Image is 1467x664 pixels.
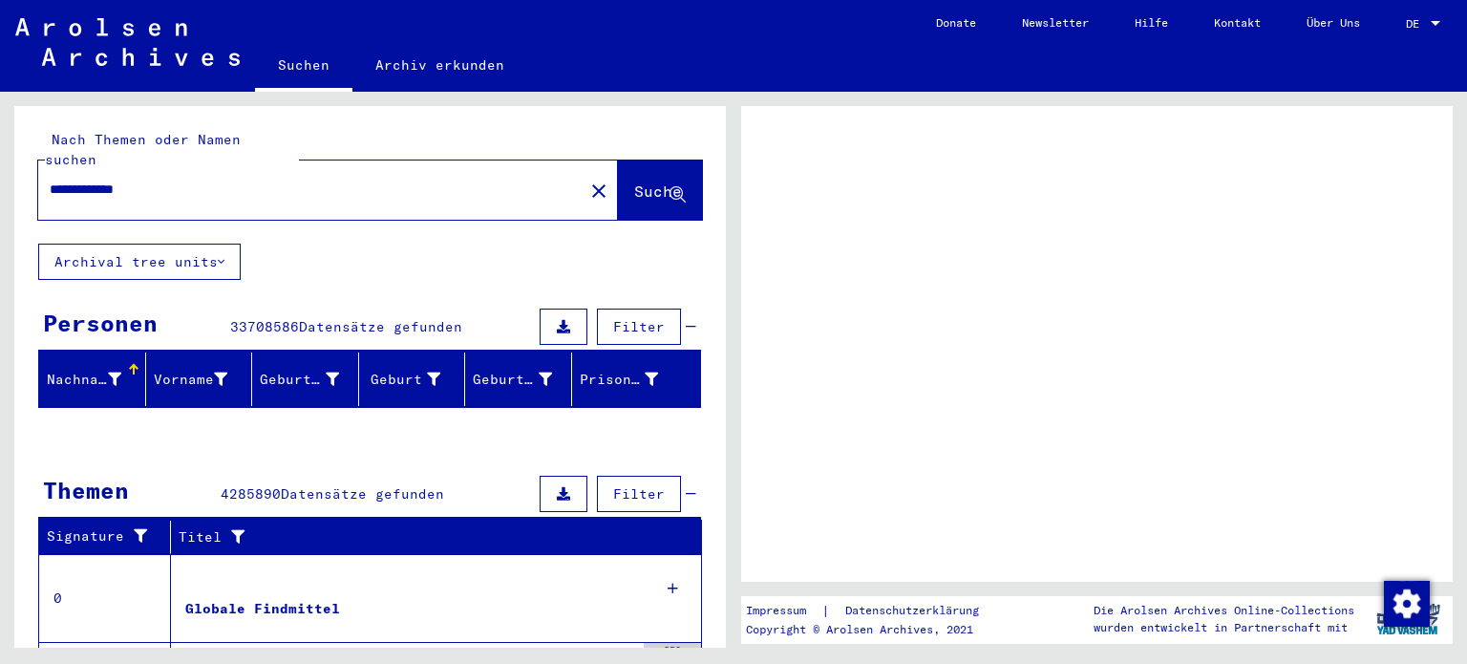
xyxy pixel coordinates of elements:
div: Nachname [47,364,145,395]
a: Archiv erkunden [352,42,527,88]
button: Filter [597,309,681,345]
p: Die Arolsen Archives Online-Collections [1094,602,1354,619]
div: Personen [43,306,158,340]
span: 33708586 [230,318,299,335]
span: 4285890 [221,485,281,503]
a: Suchen [255,42,352,92]
span: Suche [634,182,682,201]
div: Vorname [154,370,228,390]
div: Titel [179,522,683,552]
mat-header-cell: Geburt‏ [359,353,466,406]
p: Copyright © Arolsen Archives, 2021 [746,621,1002,638]
div: Geburt‏ [367,370,441,390]
div: Geburtsname [260,370,339,390]
td: 0 [39,554,171,642]
div: Geburtsdatum [473,370,552,390]
div: Nachname [47,370,121,390]
mat-header-cell: Vorname [146,353,253,406]
span: Datensätze gefunden [299,318,462,335]
img: Arolsen_neg.svg [15,18,240,66]
div: Signature [47,522,175,552]
button: Archival tree units [38,244,241,280]
div: 350 [644,643,701,662]
div: Geburtsname [260,364,363,395]
div: Titel [179,527,664,547]
button: Filter [597,476,681,512]
mat-label: Nach Themen oder Namen suchen [45,131,241,168]
span: Filter [613,318,665,335]
div: Vorname [154,364,252,395]
span: Datensätze gefunden [281,485,444,503]
div: Zustimmung ändern [1383,580,1429,626]
a: Impressum [746,601,821,621]
div: Geburt‏ [367,364,465,395]
span: Filter [613,485,665,503]
mat-header-cell: Prisoner # [572,353,701,406]
div: | [746,601,1002,621]
a: Datenschutzerklärung [830,601,1002,621]
div: Signature [47,526,156,546]
p: wurden entwickelt in Partnerschaft mit [1094,619,1354,636]
div: Themen [43,473,129,507]
button: Suche [618,161,702,220]
div: Geburtsdatum [473,364,576,395]
mat-header-cell: Geburtsdatum [465,353,572,406]
div: Globale Findmittel [185,599,340,619]
img: Zustimmung ändern [1384,581,1430,627]
button: Clear [580,171,618,209]
div: Prisoner # [580,364,683,395]
mat-header-cell: Nachname [39,353,146,406]
mat-header-cell: Geburtsname [252,353,359,406]
span: DE [1406,17,1427,31]
mat-icon: close [587,180,610,203]
img: yv_logo.png [1372,595,1444,643]
div: Prisoner # [580,370,659,390]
